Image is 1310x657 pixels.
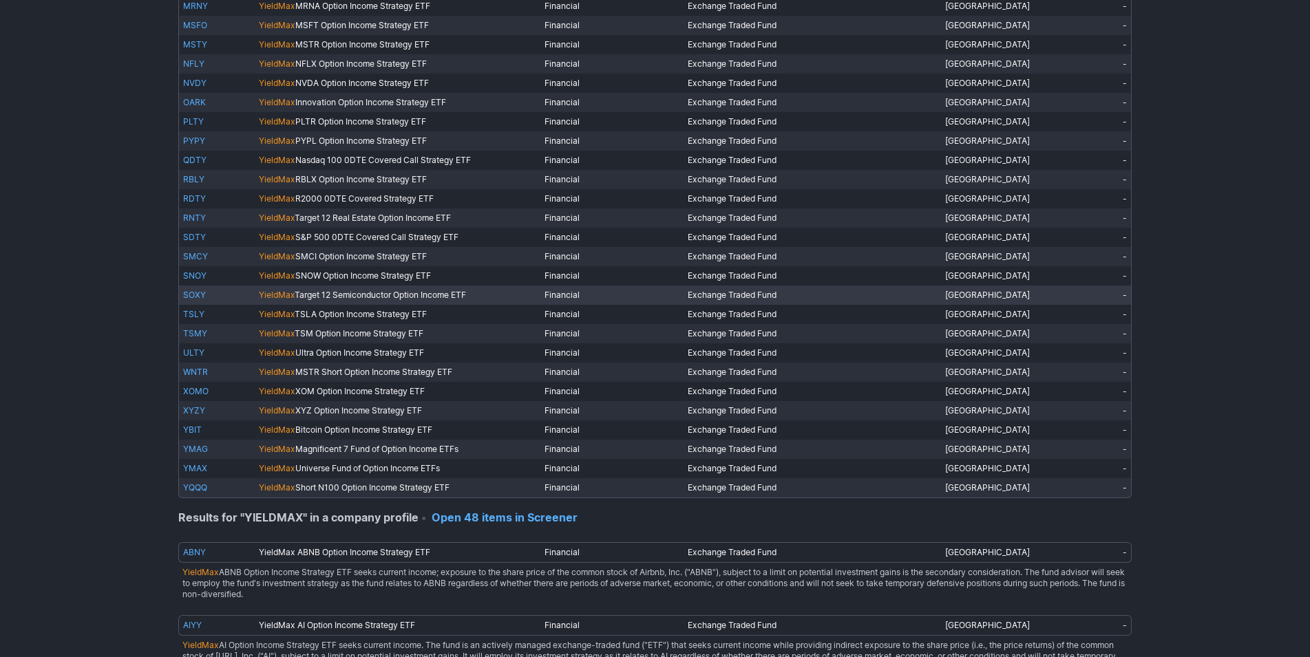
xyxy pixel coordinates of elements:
[684,478,941,498] td: Exchange Traded Fund
[259,193,295,204] span: YieldMax
[259,328,295,338] span: YieldMax
[941,112,1037,131] td: [GEOGRAPHIC_DATA]
[941,440,1037,459] td: [GEOGRAPHIC_DATA]
[540,382,684,401] td: Financial
[684,363,941,382] td: Exchange Traded Fund
[259,309,295,319] span: YieldMax
[684,74,941,93] td: Exchange Traded Fund
[255,247,541,266] td: SMCI Option Income Strategy ETF
[183,116,204,127] a: PLTY
[183,424,202,435] a: YBIT
[684,542,941,563] td: Exchange Traded Fund
[941,615,1037,636] td: [GEOGRAPHIC_DATA]
[684,112,941,131] td: Exchange Traded Fund
[255,151,541,170] td: Nasdaq 100 0DTE Covered Call Strategy ETF
[183,174,204,184] a: RBLY
[684,170,941,189] td: Exchange Traded Fund
[540,324,684,343] td: Financial
[684,131,941,151] td: Exchange Traded Fund
[540,189,684,208] td: Financial
[941,343,1037,363] td: [GEOGRAPHIC_DATA]
[259,20,295,30] span: YieldMax
[432,510,578,524] a: Open 48 items in Screener
[941,478,1037,498] td: [GEOGRAPHIC_DATA]
[255,189,541,208] td: R2000 0DTE Covered Strategy ETF
[540,54,684,74] td: Financial
[255,343,541,363] td: Ultra Option Income Strategy ETF
[259,174,295,184] span: YieldMax
[941,189,1037,208] td: [GEOGRAPHIC_DATA]
[941,93,1037,112] td: [GEOGRAPHIC_DATA]
[183,155,207,165] a: QDTY
[941,170,1037,189] td: [GEOGRAPHIC_DATA]
[684,189,941,208] td: Exchange Traded Fund
[1036,74,1132,93] td: -
[259,367,295,377] span: YieldMax
[255,363,541,382] td: MSTR Short Option Income Strategy ETF
[540,93,684,112] td: Financial
[540,478,684,498] td: Financial
[684,35,941,54] td: Exchange Traded Fund
[540,208,684,228] td: Financial
[183,444,208,454] a: YMAG
[1036,170,1132,189] td: -
[255,93,541,112] td: Innovation Option Income Strategy ETF
[255,228,541,247] td: S&P 500 0DTE Covered Call Strategy ETF
[1036,151,1132,170] td: -
[259,444,295,454] span: YieldMax
[259,136,295,146] span: YieldMax
[183,482,207,493] a: YQQQ
[540,615,684,636] td: Financial
[684,324,941,343] td: Exchange Traded Fund
[183,251,208,261] a: SMCY
[255,305,541,324] td: TSLA Option Income Strategy ETF
[183,328,207,338] a: TSMY
[183,213,206,223] a: RNTY
[1036,54,1132,74] td: -
[684,420,941,440] td: Exchange Traded Fund
[183,309,204,319] a: TSLY
[259,270,295,281] span: YieldMax
[540,74,684,93] td: Financial
[1036,542,1132,563] td: -
[941,16,1037,35] td: [GEOGRAPHIC_DATA]
[1036,286,1132,305] td: -
[182,640,219,650] span: YieldMax
[684,208,941,228] td: Exchange Traded Fund
[255,615,541,636] td: YieldMax AI Option Income Strategy ETF
[540,170,684,189] td: Financial
[1036,266,1132,286] td: -
[255,324,541,343] td: TSM Option Income Strategy ETF
[1036,112,1132,131] td: -
[255,478,541,498] td: Short N100 Option Income Strategy ETF
[183,290,206,300] a: SOXY
[684,247,941,266] td: Exchange Traded Fund
[259,78,295,88] span: YieldMax
[941,35,1037,54] td: [GEOGRAPHIC_DATA]
[1036,305,1132,324] td: -
[1036,615,1132,636] td: -
[255,35,541,54] td: MSTR Option Income Strategy ETF
[941,363,1037,382] td: [GEOGRAPHIC_DATA]
[684,54,941,74] td: Exchange Traded Fund
[255,131,541,151] td: PYPL Option Income Strategy ETF
[540,459,684,478] td: Financial
[259,97,295,107] span: YieldMax
[1036,343,1132,363] td: -
[259,347,295,358] span: YieldMax
[183,20,207,30] a: MSFO
[684,266,941,286] td: Exchange Traded Fund
[255,382,541,401] td: XOM Option Income Strategy ETF
[1036,93,1132,112] td: -
[255,208,541,228] td: Target 12 Real Estate Option Income ETF
[1036,16,1132,35] td: -
[255,112,541,131] td: PLTR Option Income Strategy ETF
[178,498,1132,531] h4: Results for "YIELDMAX" in a company profile
[255,16,541,35] td: MSFT Option Income Strategy ETF
[255,74,541,93] td: NVDA Option Income Strategy ETF
[1036,228,1132,247] td: -
[183,58,204,69] a: NFLY
[540,286,684,305] td: Financial
[684,305,941,324] td: Exchange Traded Fund
[1036,420,1132,440] td: -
